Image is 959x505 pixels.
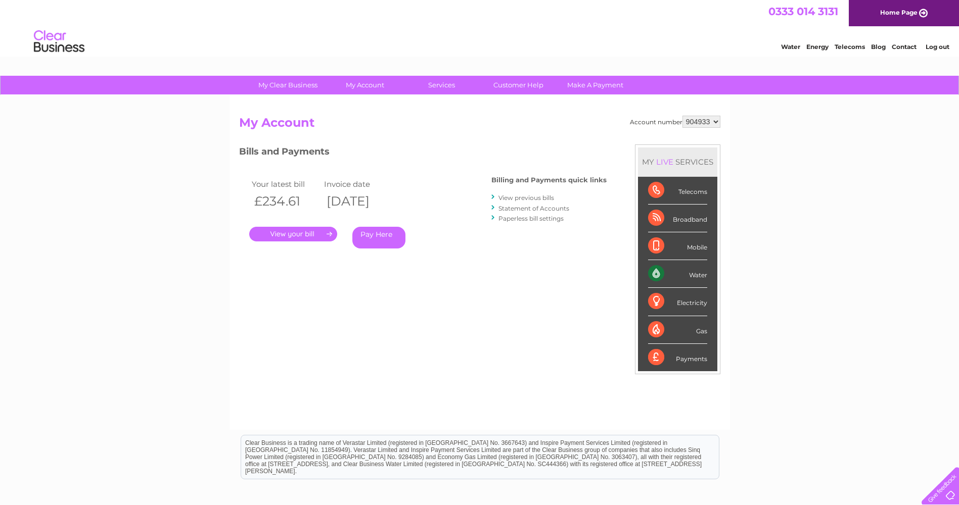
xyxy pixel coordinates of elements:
[630,116,720,128] div: Account number
[249,191,322,212] th: £234.61
[352,227,405,248] a: Pay Here
[871,43,886,50] a: Blog
[648,288,707,316] div: Electricity
[322,177,394,191] td: Invoice date
[892,43,917,50] a: Contact
[323,76,406,94] a: My Account
[806,43,829,50] a: Energy
[239,144,607,162] h3: Bills and Payments
[498,194,554,201] a: View previous bills
[768,5,838,18] a: 0333 014 3131
[926,43,949,50] a: Log out
[648,316,707,344] div: Gas
[246,76,330,94] a: My Clear Business
[648,177,707,205] div: Telecoms
[241,6,719,49] div: Clear Business is a trading name of Verastar Limited (registered in [GEOGRAPHIC_DATA] No. 3667643...
[322,191,394,212] th: [DATE]
[638,147,717,176] div: MY SERVICES
[648,260,707,288] div: Water
[648,205,707,232] div: Broadband
[654,157,675,167] div: LIVE
[400,76,483,94] a: Services
[249,177,322,191] td: Your latest bill
[781,43,800,50] a: Water
[648,232,707,260] div: Mobile
[835,43,865,50] a: Telecoms
[33,26,85,57] img: logo.png
[249,227,337,241] a: .
[491,176,607,184] h4: Billing and Payments quick links
[554,76,637,94] a: Make A Payment
[239,116,720,135] h2: My Account
[477,76,560,94] a: Customer Help
[648,344,707,371] div: Payments
[498,215,564,222] a: Paperless bill settings
[498,205,569,212] a: Statement of Accounts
